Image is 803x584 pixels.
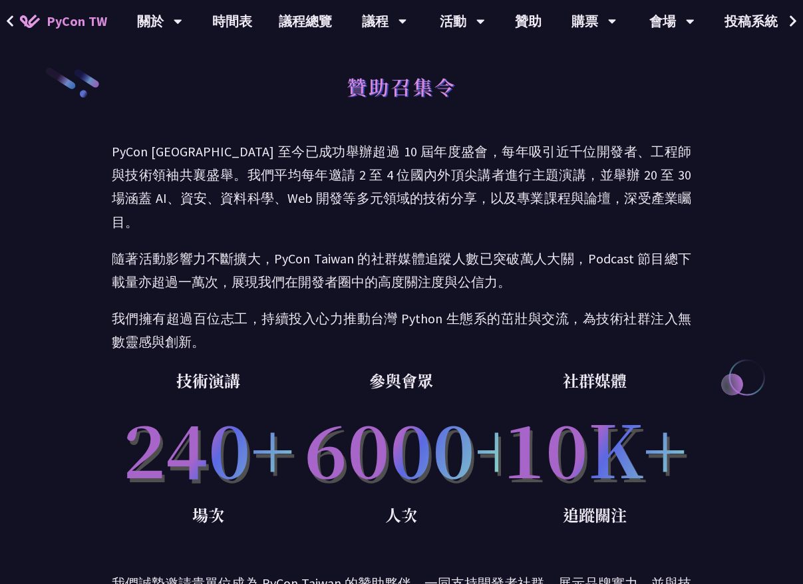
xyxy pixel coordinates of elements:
[112,394,305,502] p: 240+
[305,367,498,394] p: 參與會眾
[112,502,305,528] p: 場次
[7,5,120,38] a: PyCon TW
[112,367,305,394] p: 技術演講
[47,11,107,31] span: PyCon TW
[112,307,691,353] p: 我們擁有超過百位志工，持續投入心力推動台灣 Python 生態系的茁壯與交流，為技術社群注入無數靈感與創新。
[498,502,691,528] p: 追蹤關注
[305,394,498,502] p: 6000+
[305,502,498,528] p: 人次
[347,67,456,106] h1: 贊助召集令
[20,15,40,28] img: Home icon of PyCon TW 2025
[498,394,691,502] p: 10K+
[112,247,691,293] p: 隨著活動影響力不斷擴大，PyCon Taiwan 的社群媒體追蹤人數已突破萬人大關，Podcast 節目總下載量亦超過一萬次，展現我們在開發者圈中的高度關注度與公信力。
[498,367,691,394] p: 社群媒體
[112,140,691,233] p: PyCon [GEOGRAPHIC_DATA] 至今已成功舉辦超過 10 屆年度盛會，每年吸引近千位開發者、工程師與技術領袖共襄盛舉。我們平均每年邀請 2 至 4 位國內外頂尖講者進行主題演講，...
